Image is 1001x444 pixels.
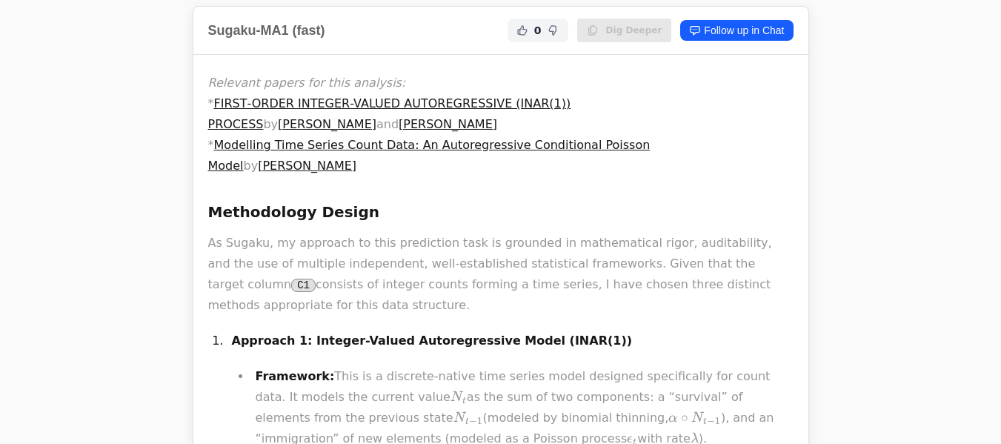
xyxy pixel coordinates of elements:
span: − [469,415,477,427]
a: FIRST‐ORDER INTEGER‐VALUED AUTOREGRESSIVE (INAR(1)) PROCESS [208,96,571,131]
span: t [465,417,469,426]
a: [PERSON_NAME] [399,117,497,131]
p: As Sugaku, my approach to this prediction task is grounded in mathematical rigor, auditability, a... [208,233,794,316]
a: Follow up in Chat [680,20,793,41]
span: 1 [477,415,482,427]
code: C1 [291,279,316,292]
span: 0 [534,23,542,38]
button: Helpful [513,21,531,39]
a: [PERSON_NAME] [258,159,356,173]
span: ​ [483,417,485,422]
span: ​ [721,417,722,422]
span: t [703,417,707,426]
span: N [453,411,465,425]
span: N [691,411,703,425]
strong: Approach 1: Integer-Valued Autoregressive Model (INAR(1)) [232,334,633,348]
span: ∘ [681,409,688,425]
strong: Methodology Design [208,203,379,221]
button: Not Helpful [545,21,562,39]
span: − [707,415,715,427]
span: 1 [715,415,720,427]
span: ​ [637,439,639,443]
a: Modelling Time Series Count Data: An Autoregressive Conditional Poisson Model [208,138,651,173]
h2: Sugaku-MA1 (fast) [208,20,325,41]
p: * by and * by [208,73,794,176]
em: Relevant papers for this analysis: [208,76,406,90]
span: N [450,391,462,404]
span: t [462,396,466,405]
a: [PERSON_NAME] [278,117,376,131]
span: ​ [467,397,468,401]
strong: Framework: [256,369,335,383]
span: α [668,411,677,425]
